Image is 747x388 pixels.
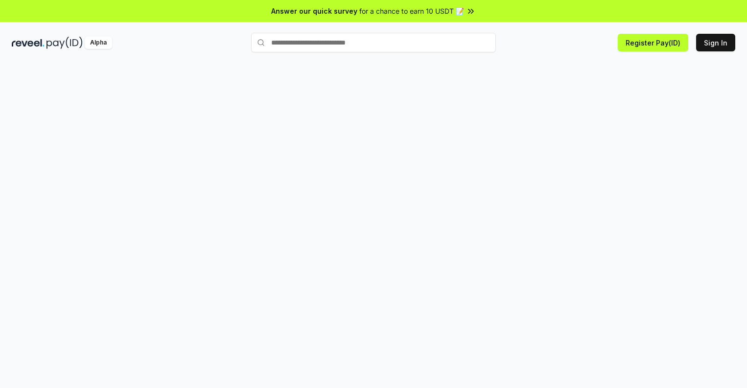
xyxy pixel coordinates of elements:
[696,34,735,51] button: Sign In
[12,37,45,49] img: reveel_dark
[618,34,688,51] button: Register Pay(ID)
[47,37,83,49] img: pay_id
[359,6,464,16] span: for a chance to earn 10 USDT 📝
[85,37,112,49] div: Alpha
[271,6,357,16] span: Answer our quick survey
